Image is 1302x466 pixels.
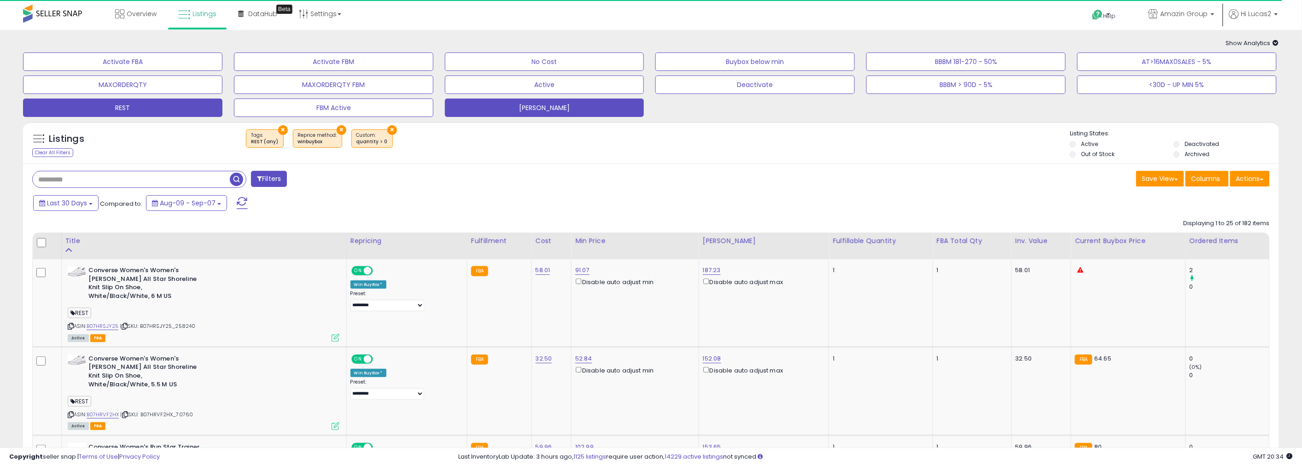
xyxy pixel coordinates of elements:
[298,139,337,145] div: winbuybox
[248,9,277,18] span: DataHub
[536,443,552,452] a: 59.96
[703,236,825,246] div: [PERSON_NAME]
[90,422,106,430] span: FBA
[703,354,721,363] a: 152.08
[350,379,460,400] div: Preset:
[1185,150,1210,158] label: Archived
[1016,236,1067,246] div: Inv. value
[350,291,460,311] div: Preset:
[33,195,99,211] button: Last 30 Days
[68,355,339,429] div: ASIN:
[120,322,196,330] span: | SKU: B07HRSJY25_258240
[371,267,386,275] span: OFF
[937,266,1004,274] div: 1
[1070,129,1279,138] p: Listing States:
[1136,171,1184,186] button: Save View
[937,355,1004,363] div: 1
[833,355,926,363] div: 1
[445,99,644,117] button: [PERSON_NAME]
[1191,174,1220,183] span: Columns
[1184,219,1270,228] div: Displaying 1 to 25 of 182 items
[1081,150,1115,158] label: Out of Stock
[193,9,216,18] span: Listings
[87,322,119,330] a: B07HRSJY25
[703,365,822,375] div: Disable auto adjust max
[833,236,929,246] div: Fulfillable Quantity
[23,99,222,117] button: REST
[575,266,590,275] a: 91.07
[251,139,279,145] div: REST (any)
[445,52,644,71] button: No Cost
[1103,12,1116,20] span: Help
[833,266,926,274] div: 1
[937,443,1004,451] div: 1
[471,236,528,246] div: Fulfillment
[1016,266,1064,274] div: 58.01
[387,125,397,135] button: ×
[350,280,386,289] div: Win BuyBox *
[575,365,692,375] div: Disable auto adjust min
[68,266,339,341] div: ASIN:
[251,171,287,187] button: Filters
[68,422,89,430] span: All listings currently available for purchase on Amazon
[32,148,73,157] div: Clear All Filters
[575,443,594,452] a: 102.99
[88,355,200,391] b: Converse Women's Women's [PERSON_NAME] All Star Shoreline Knit Slip On Shoe, White/Black/White, 5...
[337,125,346,135] button: ×
[1190,266,1269,274] div: 2
[471,266,488,276] small: FBA
[1077,76,1277,94] button: <30D - UP MIN 5%
[1016,443,1064,451] div: 59.96
[1016,355,1064,363] div: 32.50
[1075,236,1181,246] div: Current Buybox Price
[276,5,292,14] div: Tooltip anchor
[1075,355,1092,365] small: FBA
[937,236,1008,246] div: FBA Total Qty
[536,236,567,246] div: Cost
[119,452,160,461] a: Privacy Policy
[1085,2,1134,30] a: Help
[1253,452,1293,461] span: 2025-10-8 20:34 GMT
[1077,52,1277,71] button: AT>16MAX0SALES - 5%
[298,132,337,146] span: Reprice method :
[23,52,222,71] button: Activate FBA
[445,76,644,94] button: Active
[68,334,89,342] span: All listings currently available for purchase on Amazon
[1095,443,1102,451] span: 80
[65,236,343,246] div: Title
[371,355,386,363] span: OFF
[234,99,433,117] button: FBM Active
[47,198,87,208] span: Last 30 Days
[703,443,721,452] a: 153.65
[356,139,388,145] div: quantity > 0
[1190,371,1269,379] div: 0
[1230,171,1270,186] button: Actions
[866,76,1066,94] button: BBBM > 90D - 5%
[1161,9,1208,18] span: Amazin Group
[68,355,86,365] img: 41KuV4Hg6mL._SL40_.jpg
[350,236,463,246] div: Repricing
[1190,355,1269,363] div: 0
[352,443,364,451] span: ON
[655,52,855,71] button: Buybox below min
[9,452,43,461] strong: Copyright
[49,133,84,146] h5: Listings
[234,76,433,94] button: MAXORDERQTY FBM
[1185,171,1229,186] button: Columns
[1185,140,1220,148] label: Deactivated
[352,355,364,363] span: ON
[68,396,92,407] span: REST
[88,266,200,303] b: Converse Women's Women's [PERSON_NAME] All Star Shoreline Knit Slip On Shoe, White/Black/White, 6...
[703,266,721,275] a: 187.23
[1229,9,1278,30] a: Hi Lucas2
[1075,443,1092,453] small: FBA
[1095,354,1112,363] span: 64.65
[23,76,222,94] button: MAXORDERQTY
[87,411,119,419] a: B07HRVF2HX
[356,132,388,146] span: Custom:
[352,267,364,275] span: ON
[127,9,157,18] span: Overview
[9,453,160,461] div: seller snap | |
[1190,363,1203,371] small: (0%)
[575,277,692,286] div: Disable auto adjust min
